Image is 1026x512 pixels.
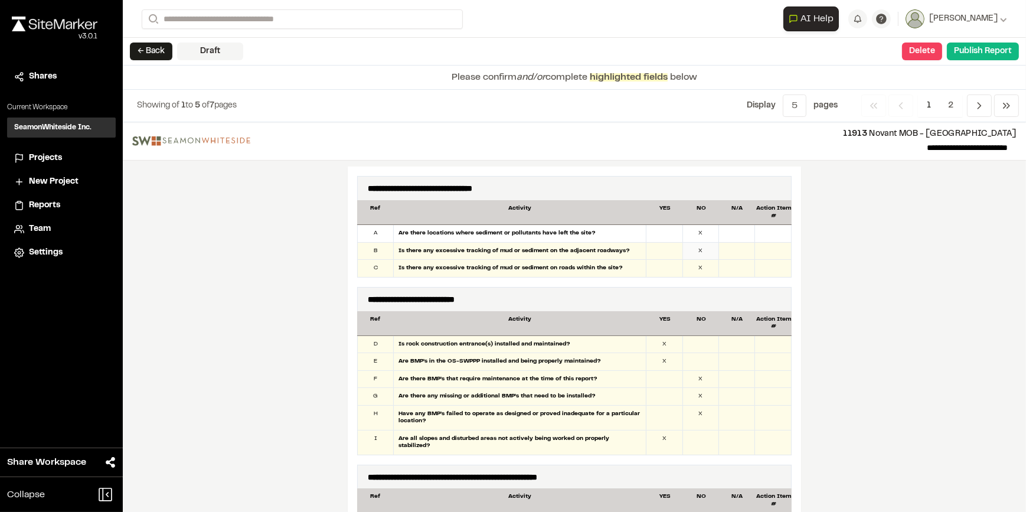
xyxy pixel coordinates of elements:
[394,225,646,242] div: Are there locations where sediment or pollutants have left the site?
[358,406,394,430] div: H
[393,493,646,508] div: Activity
[646,431,682,455] div: X
[394,260,646,277] div: Is there any excessive tracking of mud or sediment on roads within the site?
[683,406,719,430] div: X
[783,6,844,31] div: Open AI Assistant
[358,388,394,405] div: G
[12,17,97,31] img: rebrand.png
[906,9,1007,28] button: [PERSON_NAME]
[929,12,998,25] span: [PERSON_NAME]
[132,136,250,146] img: file
[130,43,172,60] button: ← Back
[683,493,719,508] div: NO
[142,9,163,29] button: Search
[29,199,60,212] span: Reports
[394,243,646,260] div: Is there any excessive tracking of mud or sediment on the adjacent roadways?
[7,102,116,113] p: Current Workspace
[843,131,867,138] span: 11913
[260,128,1017,141] p: Novant MOB - [GEOGRAPHIC_DATA]
[683,316,719,331] div: NO
[683,371,719,388] div: X
[646,353,682,370] div: X
[918,94,940,117] span: 1
[357,205,393,220] div: Ref
[394,431,646,455] div: Are all slopes and disturbed areas not actively being worked on properly stabilized?
[12,31,97,42] div: Oh geez...please don't...
[393,205,646,220] div: Activity
[647,493,683,508] div: YES
[647,316,683,331] div: YES
[939,94,962,117] span: 2
[29,246,63,259] span: Settings
[29,152,62,165] span: Projects
[683,243,719,260] div: X
[906,9,924,28] img: User
[517,73,545,81] span: and/or
[137,99,237,112] p: to of pages
[358,260,394,277] div: C
[683,205,719,220] div: NO
[861,94,1019,117] nav: Navigation
[813,99,838,112] p: page s
[137,102,181,109] span: Showing of
[647,205,683,220] div: YES
[7,488,45,502] span: Collapse
[783,6,839,31] button: Open AI Assistant
[756,205,792,220] div: Action Item #
[394,406,646,430] div: Have any BMP’s failed to operate as designed or proved inadequate for a particular location?
[29,175,79,188] span: New Project
[683,225,719,242] div: X
[393,316,646,331] div: Activity
[947,43,1019,60] button: Publish Report
[14,246,109,259] a: Settings
[7,455,86,469] span: Share Workspace
[177,43,243,60] div: Draft
[181,102,185,109] span: 1
[14,223,109,236] a: Team
[29,70,57,83] span: Shares
[719,493,755,508] div: N/A
[783,94,806,117] button: 5
[14,122,92,133] h3: SeamonWhiteside Inc.
[14,152,109,165] a: Projects
[719,205,755,220] div: N/A
[683,388,719,405] div: X
[394,336,646,353] div: Is rock construction entrance(s) installed and maintained?
[358,336,394,353] div: D
[646,336,682,353] div: X
[394,371,646,388] div: Are there BMP’s that require maintenance at the time of this report?
[14,70,109,83] a: Shares
[358,243,394,260] div: B
[394,388,646,405] div: Are there any missing or additional BMP’s that need to be installed?
[756,493,792,508] div: Action Item #
[14,199,109,212] a: Reports
[357,316,393,331] div: Ref
[756,316,792,331] div: Action Item #
[902,43,942,60] button: Delete
[800,12,834,26] span: AI Help
[14,175,109,188] a: New Project
[357,493,393,508] div: Ref
[719,316,755,331] div: N/A
[590,73,668,81] span: highlighted fields
[747,99,776,112] p: Display
[452,70,697,84] p: Please confirm complete below
[358,431,394,455] div: I
[358,353,394,370] div: E
[683,260,719,277] div: X
[29,223,51,236] span: Team
[394,353,646,370] div: Are BMP’s in the OS-SWPPP installed and being properly maintained?
[210,102,214,109] span: 7
[358,371,394,388] div: F
[195,102,200,109] span: 5
[358,225,394,242] div: A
